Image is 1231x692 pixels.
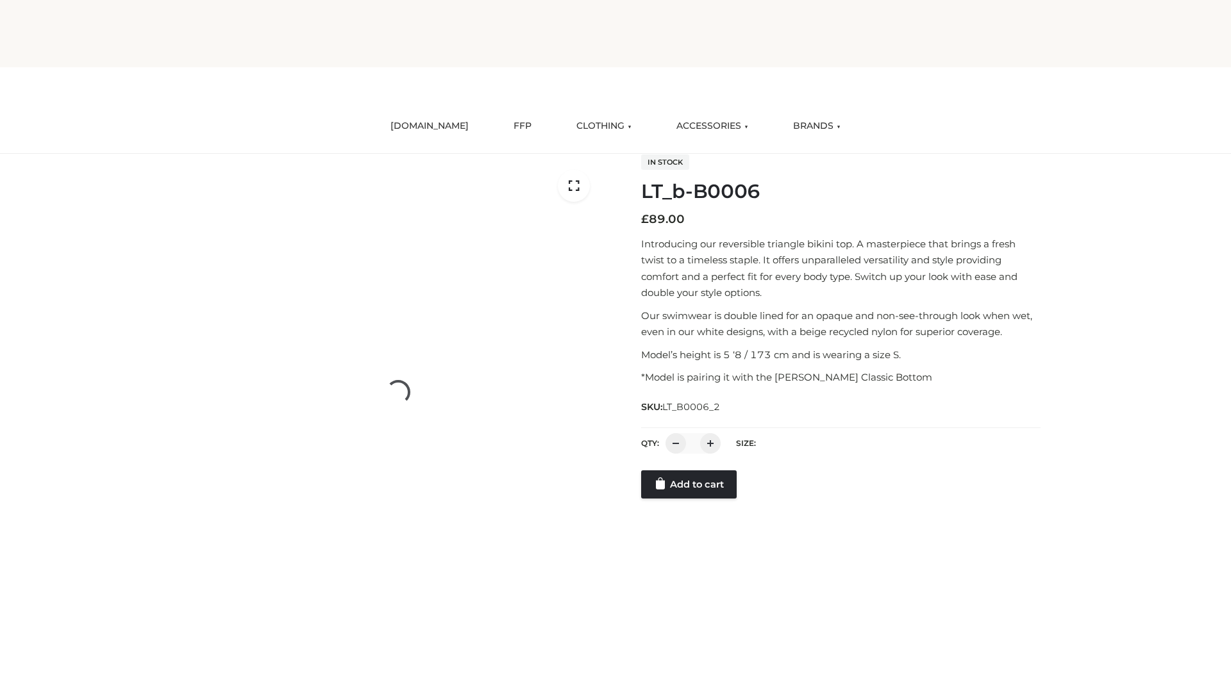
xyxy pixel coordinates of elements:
p: Our swimwear is double lined for an opaque and non-see-through look when wet, even in our white d... [641,308,1041,340]
span: LT_B0006_2 [662,401,720,413]
a: ACCESSORIES [667,112,758,140]
a: BRANDS [783,112,850,140]
a: CLOTHING [567,112,641,140]
a: Add to cart [641,470,737,498]
span: In stock [641,154,689,170]
label: QTY: [641,438,659,448]
span: SKU: [641,399,721,415]
p: Introducing our reversible triangle bikini top. A masterpiece that brings a fresh twist to a time... [641,236,1041,301]
h1: LT_b-B0006 [641,180,1041,203]
label: Size: [736,438,756,448]
span: £ [641,212,649,226]
p: *Model is pairing it with the [PERSON_NAME] Classic Bottom [641,369,1041,386]
a: [DOMAIN_NAME] [381,112,478,140]
bdi: 89.00 [641,212,685,226]
p: Model’s height is 5 ‘8 / 173 cm and is wearing a size S. [641,347,1041,363]
a: FFP [504,112,541,140]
